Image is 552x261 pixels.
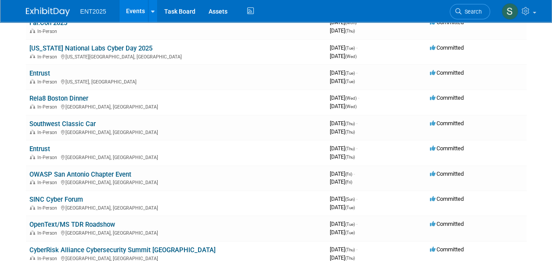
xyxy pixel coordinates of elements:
span: In-Person [37,180,60,185]
div: [GEOGRAPHIC_DATA], [GEOGRAPHIC_DATA] [29,103,323,110]
span: [DATE] [330,170,355,177]
span: Committed [430,69,464,76]
span: (Mon) [345,20,357,25]
span: Committed [430,170,464,177]
span: ENT2025 [80,8,106,15]
span: Committed [430,196,464,202]
span: [DATE] [330,178,352,185]
a: OWASP San Antonio Chapter Event [29,170,131,178]
img: In-Person Event [30,79,35,83]
span: - [356,44,357,51]
span: [DATE] [330,27,355,34]
span: - [358,94,359,101]
span: (Thu) [345,130,355,134]
div: [US_STATE], [GEOGRAPHIC_DATA] [29,78,323,85]
a: SINC Cyber Forum [29,196,83,203]
span: Committed [430,221,464,227]
span: [DATE] [330,94,359,101]
img: In-Person Event [30,256,35,260]
span: Committed [430,120,464,127]
span: (Wed) [345,54,357,59]
span: (Tue) [345,71,355,76]
span: [DATE] [330,53,357,59]
span: (Tue) [345,205,355,210]
span: (Wed) [345,96,357,101]
img: In-Person Event [30,205,35,210]
a: OpenText/MS TDR Roadshow [29,221,115,228]
span: [DATE] [330,128,355,135]
span: In-Person [37,79,60,85]
span: In-Person [37,230,60,236]
span: [DATE] [330,204,355,210]
img: Stephanie Silva [501,3,518,20]
div: [GEOGRAPHIC_DATA], [GEOGRAPHIC_DATA] [29,229,323,236]
span: (Tue) [345,79,355,84]
span: (Tue) [345,230,355,235]
span: In-Person [37,54,60,60]
a: Search [450,4,490,19]
img: In-Person Event [30,29,35,33]
a: Fal.Con 2025 [29,19,67,27]
span: (Thu) [345,256,355,261]
a: Entrust [29,145,50,153]
a: Southwest Classic Car [29,120,96,128]
img: In-Person Event [30,180,35,184]
span: In-Person [37,205,60,211]
span: (Thu) [345,146,355,151]
span: [DATE] [330,145,357,152]
img: In-Person Event [30,155,35,159]
span: [DATE] [330,103,357,109]
a: Entrust [29,69,50,77]
img: In-Person Event [30,104,35,109]
a: CyberRisk Alliance Cybersecurity Summit [GEOGRAPHIC_DATA] [29,246,216,254]
span: - [356,246,357,253]
span: [DATE] [330,153,355,160]
span: In-Person [37,104,60,110]
span: Committed [430,145,464,152]
span: [DATE] [330,229,355,236]
span: Committed [430,44,464,51]
div: [GEOGRAPHIC_DATA], [GEOGRAPHIC_DATA] [29,153,323,160]
span: - [356,145,357,152]
span: (Fri) [345,180,352,185]
span: [DATE] [330,44,357,51]
span: (Tue) [345,222,355,227]
div: [GEOGRAPHIC_DATA], [GEOGRAPHIC_DATA] [29,204,323,211]
span: (Thu) [345,121,355,126]
a: Rela8 Boston Dinner [29,94,88,102]
img: In-Person Event [30,230,35,235]
span: In-Person [37,130,60,135]
span: - [356,69,357,76]
img: In-Person Event [30,54,35,58]
span: (Fri) [345,172,352,177]
span: In-Person [37,29,60,34]
span: [DATE] [330,246,357,253]
span: (Wed) [345,104,357,109]
span: (Sun) [345,197,355,202]
div: [GEOGRAPHIC_DATA], [GEOGRAPHIC_DATA] [29,178,323,185]
span: - [356,221,357,227]
span: (Thu) [345,155,355,159]
span: (Tue) [345,46,355,51]
span: Committed [430,94,464,101]
span: [DATE] [330,254,355,261]
span: [DATE] [330,196,357,202]
span: Committed [430,246,464,253]
div: [GEOGRAPHIC_DATA], [GEOGRAPHIC_DATA] [29,128,323,135]
a: [US_STATE] National Labs Cyber Day 2025 [29,44,152,52]
span: - [356,120,357,127]
img: ExhibitDay [26,7,70,16]
span: [DATE] [330,221,357,227]
span: [DATE] [330,69,357,76]
span: (Thu) [345,29,355,33]
span: (Thu) [345,247,355,252]
span: - [356,196,357,202]
span: - [354,170,355,177]
span: [DATE] [330,78,355,84]
span: In-Person [37,155,60,160]
img: In-Person Event [30,130,35,134]
span: Search [462,8,482,15]
div: [US_STATE][GEOGRAPHIC_DATA], [GEOGRAPHIC_DATA] [29,53,323,60]
span: [DATE] [330,120,357,127]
